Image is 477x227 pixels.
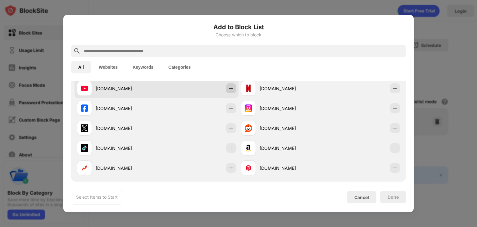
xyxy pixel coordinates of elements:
div: Done [388,195,399,200]
div: [DOMAIN_NAME] [96,85,157,92]
div: [DOMAIN_NAME] [96,105,157,112]
img: favicons [245,85,252,92]
div: [DOMAIN_NAME] [260,125,320,132]
img: favicons [81,124,88,132]
img: search.svg [73,47,81,55]
div: [DOMAIN_NAME] [96,145,157,151]
h6: Add to Block List [71,22,406,32]
div: [DOMAIN_NAME] [260,105,320,112]
img: favicons [245,144,252,152]
img: favicons [81,104,88,112]
div: [DOMAIN_NAME] [260,145,320,151]
div: [DOMAIN_NAME] [96,165,157,171]
img: favicons [81,144,88,152]
img: favicons [81,164,88,172]
div: [DOMAIN_NAME] [260,85,320,92]
div: Select Items to Start [76,194,118,200]
button: All [71,61,91,73]
button: Categories [161,61,198,73]
img: favicons [245,164,252,172]
div: Cancel [354,195,369,200]
button: Keywords [125,61,161,73]
div: [DOMAIN_NAME] [96,125,157,132]
img: favicons [81,85,88,92]
img: favicons [245,124,252,132]
button: Websites [91,61,125,73]
div: Choose which to block [71,32,406,37]
img: favicons [245,104,252,112]
div: [DOMAIN_NAME] [260,165,320,171]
